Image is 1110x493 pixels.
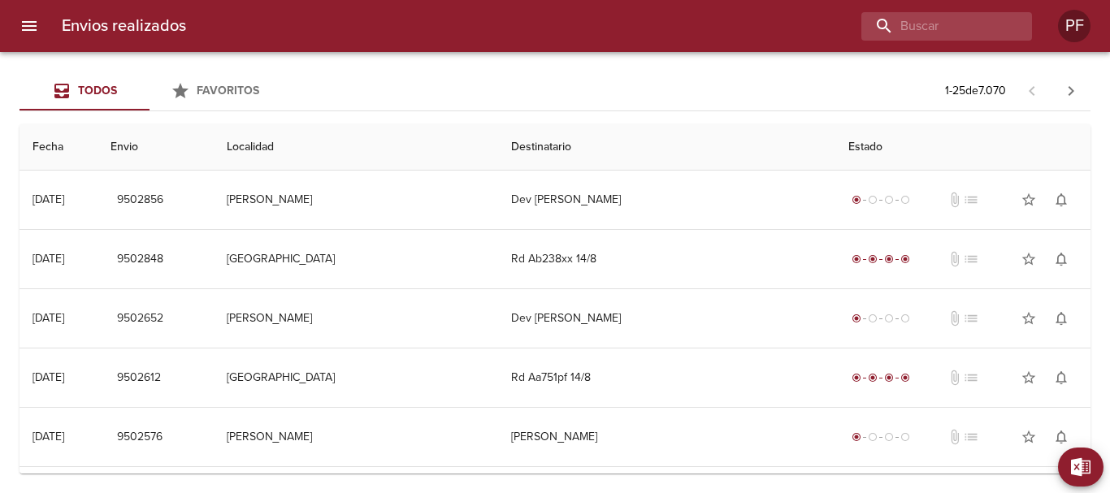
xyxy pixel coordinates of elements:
span: radio_button_checked [900,373,910,383]
span: No tiene pedido asociado [963,310,979,327]
button: 9502848 [111,244,170,275]
span: radio_button_checked [852,373,861,383]
span: radio_button_unchecked [884,195,894,205]
button: Activar notificaciones [1045,243,1077,275]
span: radio_button_checked [900,254,910,264]
span: 9502848 [117,249,163,270]
td: [PERSON_NAME] [214,171,499,229]
span: No tiene pedido asociado [963,370,979,386]
span: star_border [1021,192,1037,208]
span: radio_button_unchecked [884,432,894,442]
span: radio_button_checked [884,373,894,383]
td: Rd Ab238xx 14/8 [498,230,835,288]
span: notifications_none [1053,192,1069,208]
span: radio_button_unchecked [900,314,910,323]
div: Abrir información de usuario [1058,10,1090,42]
td: [GEOGRAPHIC_DATA] [214,230,499,288]
span: radio_button_unchecked [884,314,894,323]
span: 9502652 [117,309,163,329]
th: Destinatario [498,124,835,171]
span: No tiene pedido asociado [963,429,979,445]
div: PF [1058,10,1090,42]
button: menu [10,6,49,45]
span: star_border [1021,429,1037,445]
button: Activar notificaciones [1045,302,1077,335]
div: [DATE] [33,252,64,266]
td: [GEOGRAPHIC_DATA] [214,348,499,407]
td: [PERSON_NAME] [214,289,499,348]
button: 9502576 [111,422,169,452]
span: No tiene documentos adjuntos [947,192,963,208]
button: Activar notificaciones [1045,361,1077,394]
button: Agregar a favoritos [1012,421,1045,453]
span: 9502856 [117,190,163,210]
span: radio_button_checked [884,254,894,264]
span: radio_button_unchecked [900,195,910,205]
button: Agregar a favoritos [1012,361,1045,394]
span: radio_button_checked [852,254,861,264]
td: Dev [PERSON_NAME] [498,171,835,229]
span: notifications_none [1053,251,1069,267]
span: No tiene documentos adjuntos [947,310,963,327]
div: [DATE] [33,370,64,384]
button: Agregar a favoritos [1012,243,1045,275]
button: Activar notificaciones [1045,421,1077,453]
span: radio_button_unchecked [868,314,878,323]
div: Generado [848,310,913,327]
span: radio_button_unchecked [900,432,910,442]
span: No tiene pedido asociado [963,192,979,208]
div: Generado [848,192,913,208]
span: radio_button_unchecked [868,195,878,205]
span: star_border [1021,310,1037,327]
th: Localidad [214,124,499,171]
span: notifications_none [1053,370,1069,386]
div: [DATE] [33,192,64,206]
span: Favoritos [197,84,259,97]
div: Tabs Envios [20,71,280,110]
span: radio_button_checked [868,254,878,264]
span: star_border [1021,370,1037,386]
input: buscar [861,12,1004,41]
td: Dev [PERSON_NAME] [498,289,835,348]
span: No tiene documentos adjuntos [947,429,963,445]
td: [PERSON_NAME] [214,408,499,466]
h6: Envios realizados [62,13,186,39]
div: Entregado [848,251,913,267]
span: 9502576 [117,427,163,448]
span: Pagina anterior [1012,82,1051,98]
button: 9502612 [111,363,167,393]
p: 1 - 25 de 7.070 [945,83,1006,99]
div: Entregado [848,370,913,386]
span: radio_button_checked [852,314,861,323]
th: Envio [98,124,213,171]
div: Generado [848,429,913,445]
span: radio_button_unchecked [868,432,878,442]
span: No tiene documentos adjuntos [947,251,963,267]
span: notifications_none [1053,310,1069,327]
button: Activar notificaciones [1045,184,1077,216]
span: Todos [78,84,117,97]
div: [DATE] [33,430,64,443]
div: [DATE] [33,311,64,325]
button: 9502652 [111,304,170,334]
th: Estado [835,124,1090,171]
span: No tiene pedido asociado [963,251,979,267]
span: notifications_none [1053,429,1069,445]
span: star_border [1021,251,1037,267]
td: [PERSON_NAME] [498,408,835,466]
span: 9502612 [117,368,161,388]
span: radio_button_checked [852,432,861,442]
span: radio_button_checked [868,373,878,383]
button: Exportar Excel [1058,448,1103,487]
span: No tiene documentos adjuntos [947,370,963,386]
button: Agregar a favoritos [1012,184,1045,216]
button: 9502856 [111,185,170,215]
span: radio_button_checked [852,195,861,205]
td: Rd Aa751pf 14/8 [498,348,835,407]
th: Fecha [20,124,98,171]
